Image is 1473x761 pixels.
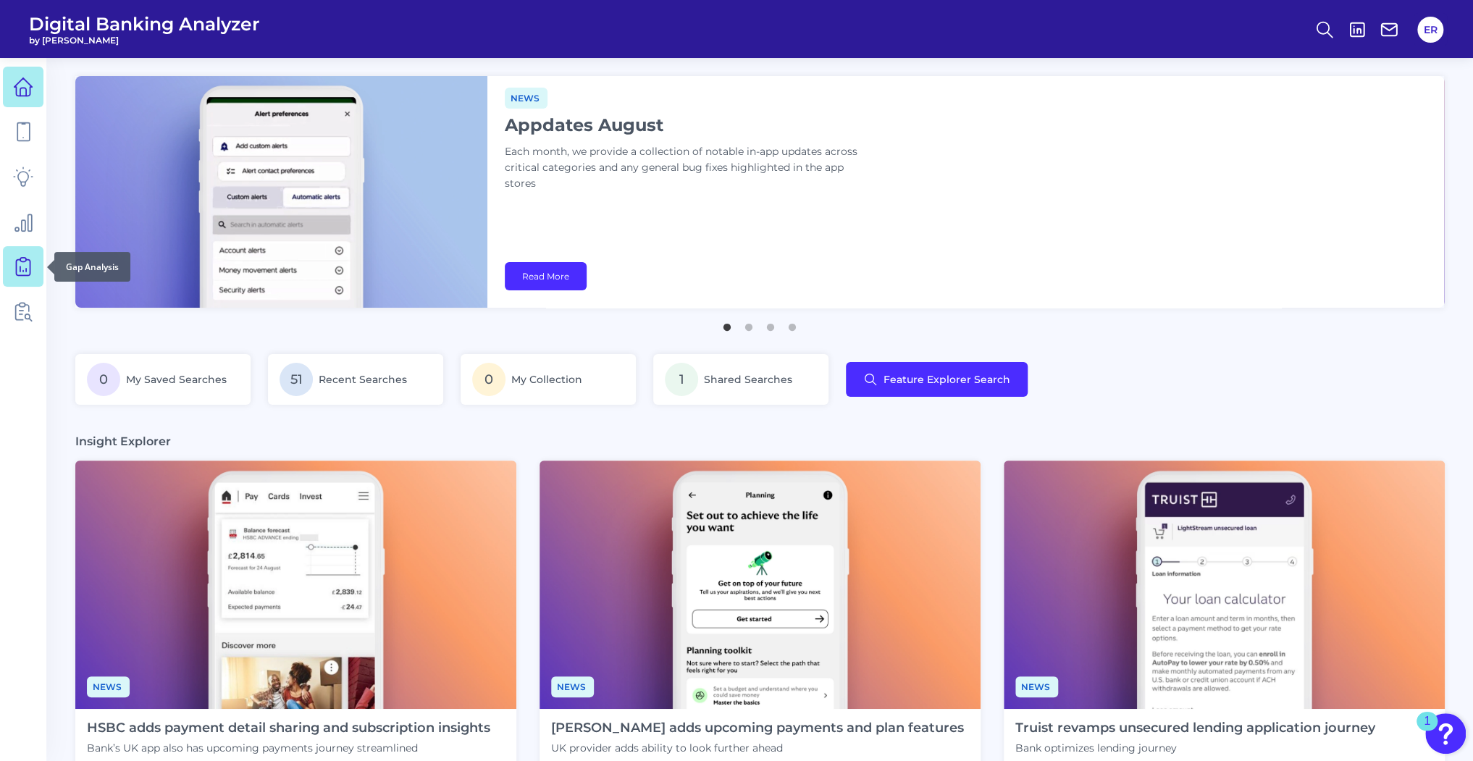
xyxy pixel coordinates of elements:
button: 3 [763,316,778,331]
a: 0My Collection [461,354,636,405]
button: ER [1417,17,1443,43]
span: Shared Searches [704,373,792,386]
h3: Insight Explorer [75,434,171,449]
a: News [1015,679,1058,693]
p: Bank optimizes lending journey [1015,741,1375,754]
span: News [551,676,594,697]
h4: HSBC adds payment detail sharing and subscription insights [87,720,490,736]
a: News [505,91,547,104]
img: News - Phone (4).png [540,461,981,709]
h4: Truist revamps unsecured lending application journey [1015,720,1375,736]
div: 1 [1424,721,1430,740]
button: Feature Explorer Search [846,362,1028,397]
a: News [551,679,594,693]
span: News [1015,676,1058,697]
a: Read More [505,262,587,290]
p: UK provider adds ability to look further ahead [551,741,964,754]
span: News [505,88,547,109]
span: Recent Searches [319,373,407,386]
span: My Saved Searches [126,373,227,386]
span: My Collection [511,373,582,386]
img: bannerImg [75,76,487,308]
span: 51 [280,363,313,396]
h4: [PERSON_NAME] adds upcoming payments and plan features [551,720,964,736]
a: News [87,679,130,693]
a: 1Shared Searches [653,354,828,405]
span: 0 [472,363,505,396]
p: Bank’s UK app also has upcoming payments journey streamlined [87,741,490,754]
img: News - Phone (3).png [1004,461,1445,709]
button: 4 [785,316,800,331]
img: News - Phone.png [75,461,516,709]
a: 0My Saved Searches [75,354,251,405]
a: 51Recent Searches [268,354,443,405]
p: Each month, we provide a collection of notable in-app updates across critical categories and any ... [505,144,867,192]
span: Feature Explorer Search [884,374,1010,385]
button: 1 [720,316,734,331]
span: Digital Banking Analyzer [29,13,260,35]
span: News [87,676,130,697]
div: Gap Analysis [54,252,130,282]
span: 0 [87,363,120,396]
button: Open Resource Center, 1 new notification [1425,713,1466,754]
span: 1 [665,363,698,396]
button: 2 [742,316,756,331]
h1: Appdates August [505,114,867,135]
span: by [PERSON_NAME] [29,35,260,46]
